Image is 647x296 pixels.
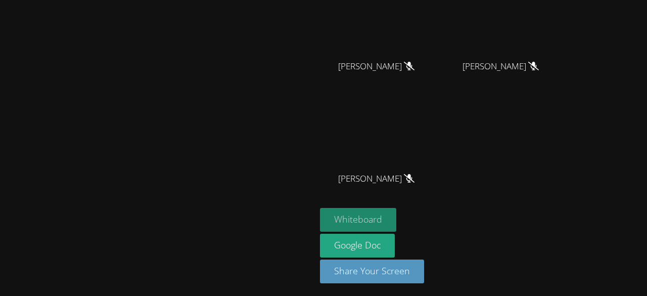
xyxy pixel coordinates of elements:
[320,260,424,283] button: Share Your Screen
[463,59,539,74] span: [PERSON_NAME]
[320,234,395,258] a: Google Doc
[320,208,396,232] button: Whiteboard
[338,172,414,186] span: [PERSON_NAME]
[338,59,414,74] span: [PERSON_NAME]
